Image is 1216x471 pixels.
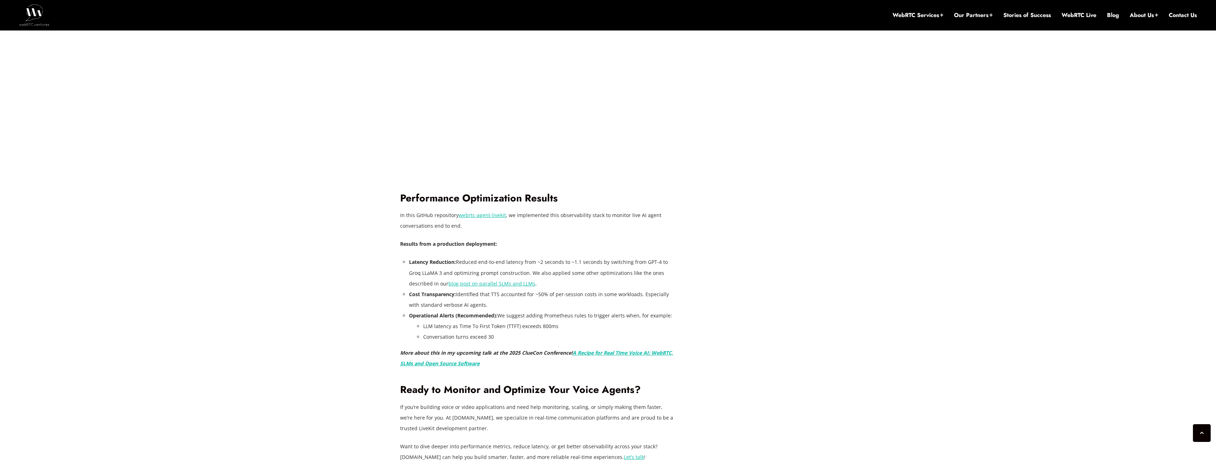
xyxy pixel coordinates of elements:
[400,402,674,434] p: If you’re building voice or video applications and need help monitoring, scaling, or simply makin...
[1169,11,1197,19] a: Contact Us
[423,321,674,332] li: LLM latency as Time To First Token (TTFT) exceeds 800ms
[409,312,497,319] strong: Operational Alerts (Recommended):
[400,192,674,205] h2: Performance Optimization Results
[1062,11,1096,19] a: WebRTC Live
[1003,11,1051,19] a: Stories of Success
[400,210,674,231] p: In this GitHub repository , we implemented this observability stack to monitor live AI agent conv...
[400,240,497,247] strong: Results from a production deployment:
[954,11,993,19] a: Our Partners
[400,349,673,367] em: More about this in my upcoming talk at the 2025 ClueCon Conference!
[893,11,943,19] a: WebRTC Services
[409,310,674,342] li: We suggest adding Prometheus rules to trigger alerts when, for example:
[409,291,456,298] strong: Cost Transparency:
[400,441,674,462] p: Want to dive deeper into performance metrics, reduce latency, or get better observability across ...
[1107,11,1119,19] a: Blog
[409,259,456,265] strong: Latency Reduction:
[459,212,506,218] a: webrtc-agent-livekit
[624,454,644,460] a: Let’s talk
[19,4,49,26] img: WebRTC.ventures
[409,257,674,289] li: Reduced end-to-end latency from ~2 seconds to ~1.1 seconds by switching from GPT-4 to Groq LLaMA ...
[423,332,674,342] li: Conversation turns exceed 30
[448,280,535,287] a: blog post on parallel SLMs and LLMs
[1130,11,1158,19] a: About Us
[409,289,674,310] li: Identified that TTS accounted for ~50% of per-session costs in some workloads. Especially with st...
[400,384,674,396] h2: Ready to Monitor and Optimize Your Voice Agents?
